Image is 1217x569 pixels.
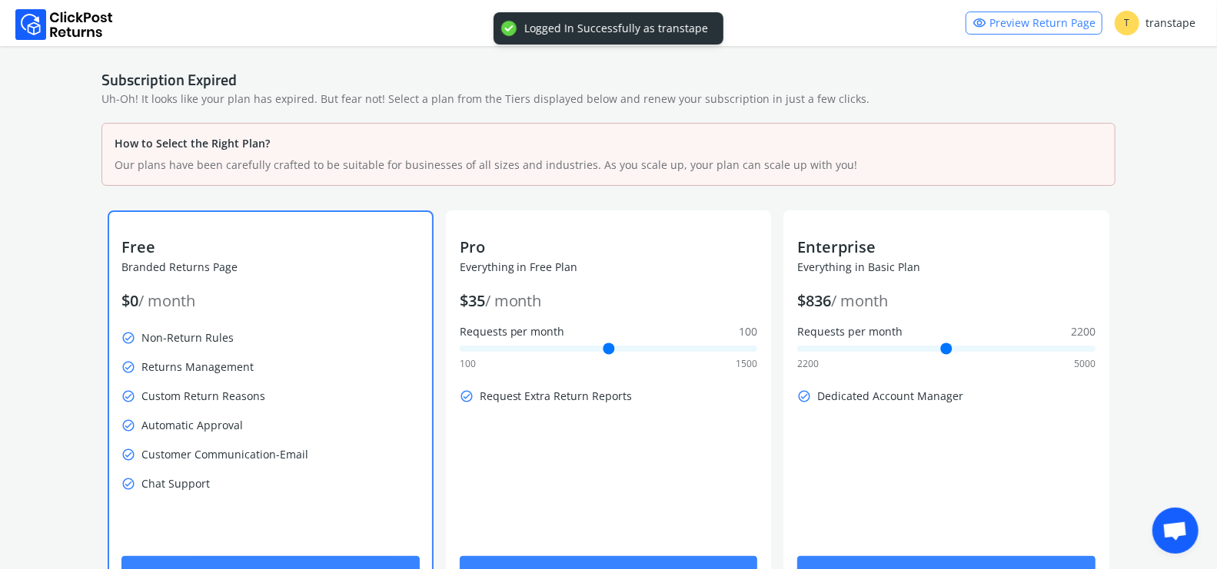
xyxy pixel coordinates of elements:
span: 100 [739,324,757,339]
img: Logo [15,9,113,40]
p: $ 0 [121,290,420,312]
a: visibilityPreview Return Page [966,12,1102,35]
h4: Subscription Expired [101,71,237,89]
p: Custom Return Reasons [121,385,420,407]
label: Requests per month [797,324,1096,339]
div: Open chat [1152,508,1199,554]
span: check_circle [121,356,135,378]
span: 100 [460,358,476,370]
span: 5000 [1074,358,1096,370]
p: Everything in Basic Plan [797,260,1096,275]
span: check_circle [121,385,135,407]
p: Chat Support [121,473,420,495]
span: check_circle [797,385,811,407]
span: / month [138,290,195,311]
span: check_circle [121,473,135,495]
p: Returns Management [121,356,420,378]
span: 2200 [1071,324,1096,339]
p: Non-Return Rules [121,327,420,349]
span: visibility [973,12,986,34]
p: Automatic Approval [121,415,420,436]
p: Our plans have been carefully crafted to be suitable for businesses of all sizes and industries. ... [115,157,1102,173]
span: check_circle [121,444,135,465]
div: transtape [1115,11,1195,35]
span: / month [831,290,888,311]
label: Requests per month [460,324,758,339]
p: Request Extra Return Reports [460,385,758,407]
p: Pro [460,237,758,258]
p: Customer Communication-Email [121,444,420,465]
p: Everything in Free Plan [460,260,758,275]
div: Logged In Successfully as transtape [524,22,708,35]
p: Enterprise [797,237,1096,258]
span: check_circle [121,415,135,436]
span: check_circle [460,385,474,407]
p: Free [121,237,420,258]
span: check_circle [121,327,135,349]
p: $ 35 [460,290,758,312]
p: Dedicated Account Manager [797,385,1096,407]
p: $ 836 [797,290,1096,312]
span: / month [485,290,542,311]
span: Uh-Oh! It looks like your plan has expired. But fear not! Select a plan from the Tiers displayed ... [101,91,870,106]
p: Branded Returns Page [121,260,420,275]
span: 2200 [797,358,819,370]
span: T [1115,11,1139,35]
div: How to Select the Right Plan? [115,136,1102,151]
span: 1500 [736,358,757,370]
